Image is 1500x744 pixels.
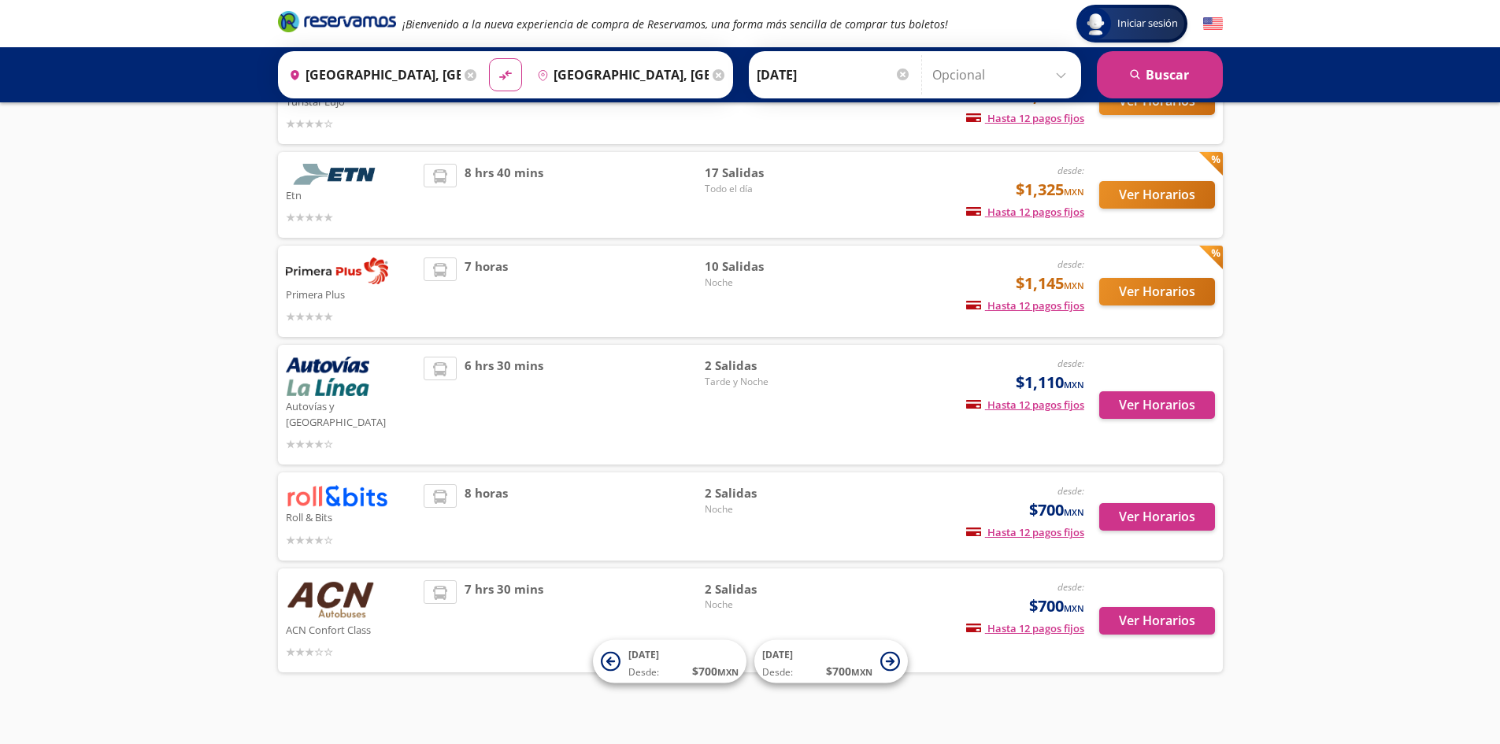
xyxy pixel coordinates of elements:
[705,276,815,290] span: Noche
[1029,594,1084,618] span: $700
[286,396,417,430] p: Autovías y [GEOGRAPHIC_DATA]
[851,666,872,678] small: MXN
[286,484,388,507] img: Roll & Bits
[1057,580,1084,594] em: desde:
[278,9,396,38] a: Brand Logo
[966,298,1084,313] span: Hasta 12 pagos fijos
[932,55,1073,94] input: Opcional
[465,484,508,548] span: 8 horas
[283,55,461,94] input: Buscar Origen
[1016,272,1084,295] span: $1,145
[1099,181,1215,209] button: Ver Horarios
[966,111,1084,125] span: Hasta 12 pagos fijos
[465,357,543,453] span: 6 hrs 30 mins
[966,398,1084,412] span: Hasta 12 pagos fijos
[1111,16,1184,31] span: Iniciar sesión
[1203,14,1223,34] button: English
[754,640,908,683] button: [DATE]Desde:$700MXN
[826,663,872,679] span: $ 700
[1016,371,1084,394] span: $1,110
[705,598,815,612] span: Noche
[1016,178,1084,202] span: $1,325
[705,375,815,389] span: Tarde y Noche
[692,663,739,679] span: $ 700
[966,205,1084,219] span: Hasta 12 pagos fijos
[278,9,396,33] i: Brand Logo
[705,257,815,276] span: 10 Salidas
[1064,602,1084,614] small: MXN
[705,502,815,516] span: Noche
[286,580,376,620] img: ACN Confort Class
[1064,379,1084,391] small: MXN
[286,257,388,284] img: Primera Plus
[1029,498,1084,522] span: $700
[1057,357,1084,370] em: desde:
[1099,278,1215,305] button: Ver Horarios
[465,257,508,325] span: 7 horas
[705,182,815,196] span: Todo el día
[286,620,417,639] p: ACN Confort Class
[286,507,417,526] p: Roll & Bits
[286,185,417,204] p: Etn
[628,648,659,661] span: [DATE]
[1057,164,1084,177] em: desde:
[1099,391,1215,419] button: Ver Horarios
[531,55,709,94] input: Buscar Destino
[1064,506,1084,518] small: MXN
[286,284,417,303] p: Primera Plus
[593,640,746,683] button: [DATE]Desde:$700MXN
[762,648,793,661] span: [DATE]
[705,357,815,375] span: 2 Salidas
[1057,257,1084,271] em: desde:
[1057,484,1084,498] em: desde:
[465,164,543,226] span: 8 hrs 40 mins
[762,665,793,679] span: Desde:
[286,357,369,396] img: Autovías y La Línea
[757,55,911,94] input: Elegir Fecha
[1099,607,1215,635] button: Ver Horarios
[628,665,659,679] span: Desde:
[1064,279,1084,291] small: MXN
[705,164,815,182] span: 17 Salidas
[1064,186,1084,198] small: MXN
[717,666,739,678] small: MXN
[705,484,815,502] span: 2 Salidas
[286,164,388,185] img: Etn
[1099,503,1215,531] button: Ver Horarios
[705,580,815,598] span: 2 Salidas
[966,621,1084,635] span: Hasta 12 pagos fijos
[465,580,543,661] span: 7 hrs 30 mins
[402,17,948,31] em: ¡Bienvenido a la nueva experiencia de compra de Reservamos, una forma más sencilla de comprar tus...
[1097,51,1223,98] button: Buscar
[966,525,1084,539] span: Hasta 12 pagos fijos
